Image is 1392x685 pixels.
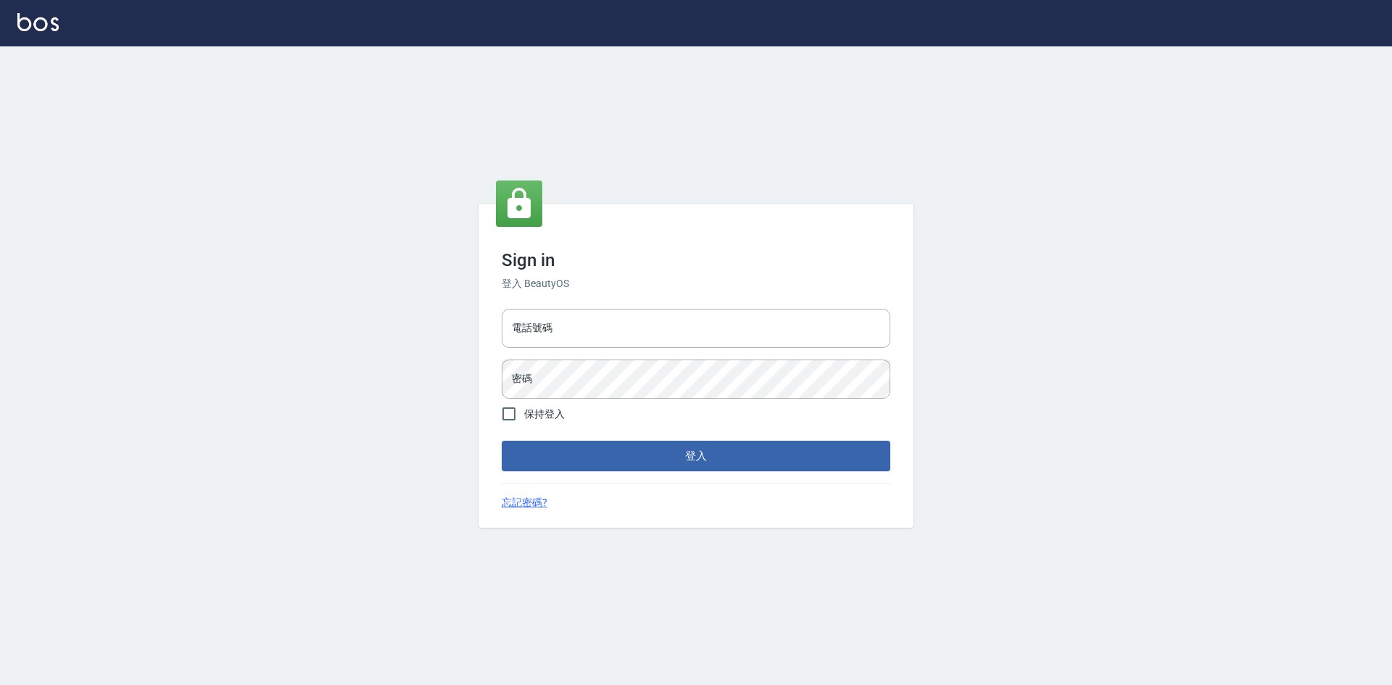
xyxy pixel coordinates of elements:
span: 保持登入 [524,407,565,422]
img: Logo [17,13,59,31]
h3: Sign in [502,250,890,270]
button: 登入 [502,441,890,471]
a: 忘記密碼? [502,495,547,510]
h6: 登入 BeautyOS [502,276,890,291]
